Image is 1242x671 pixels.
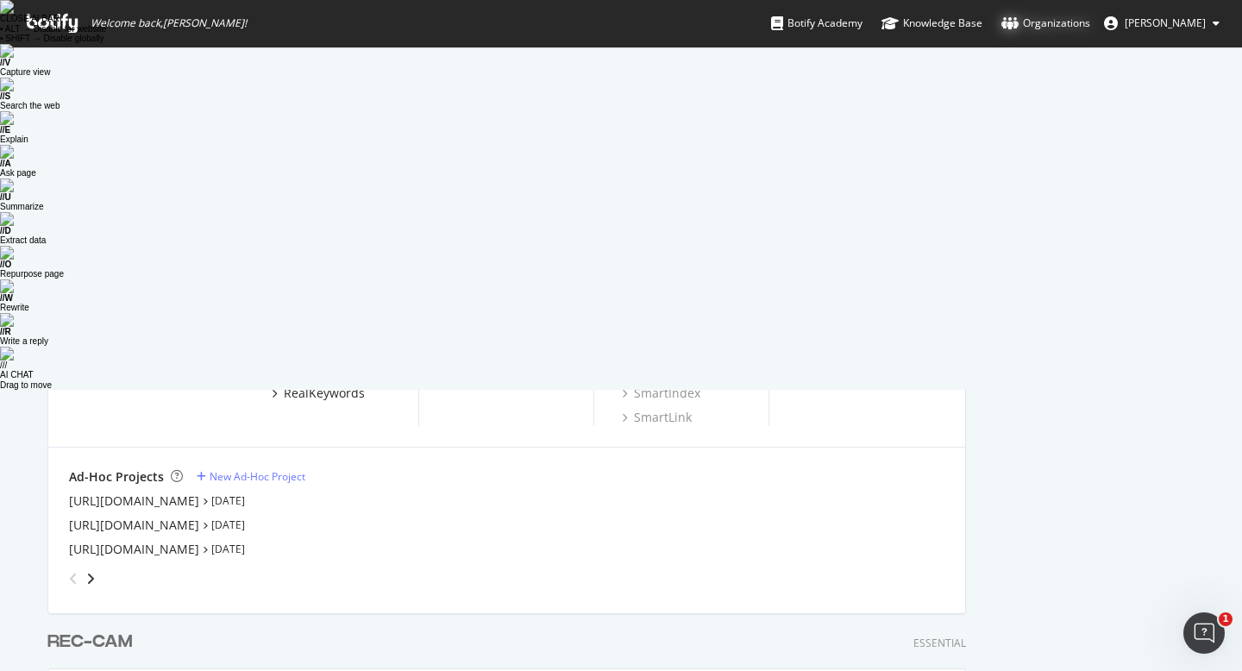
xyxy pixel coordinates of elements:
[85,570,97,587] div: angle-right
[211,542,245,556] a: [DATE]
[69,468,164,486] div: Ad-Hoc Projects
[284,385,365,402] div: RealKeywords
[47,630,132,655] div: REC-CAM
[913,636,966,650] div: Essential
[1219,612,1233,626] span: 1
[210,469,305,484] div: New Ad-Hoc Project
[47,630,139,655] a: REC-CAM
[622,409,692,426] a: SmartLink
[211,517,245,532] a: [DATE]
[1183,612,1225,654] iframe: Intercom live chat
[69,517,199,534] a: [URL][DOMAIN_NAME]
[69,492,199,510] a: [URL][DOMAIN_NAME]
[69,541,199,558] a: [URL][DOMAIN_NAME]
[62,565,85,593] div: angle-left
[272,385,365,402] a: RealKeywords
[211,493,245,508] a: [DATE]
[197,469,305,484] a: New Ad-Hoc Project
[622,385,700,402] a: SmartIndex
